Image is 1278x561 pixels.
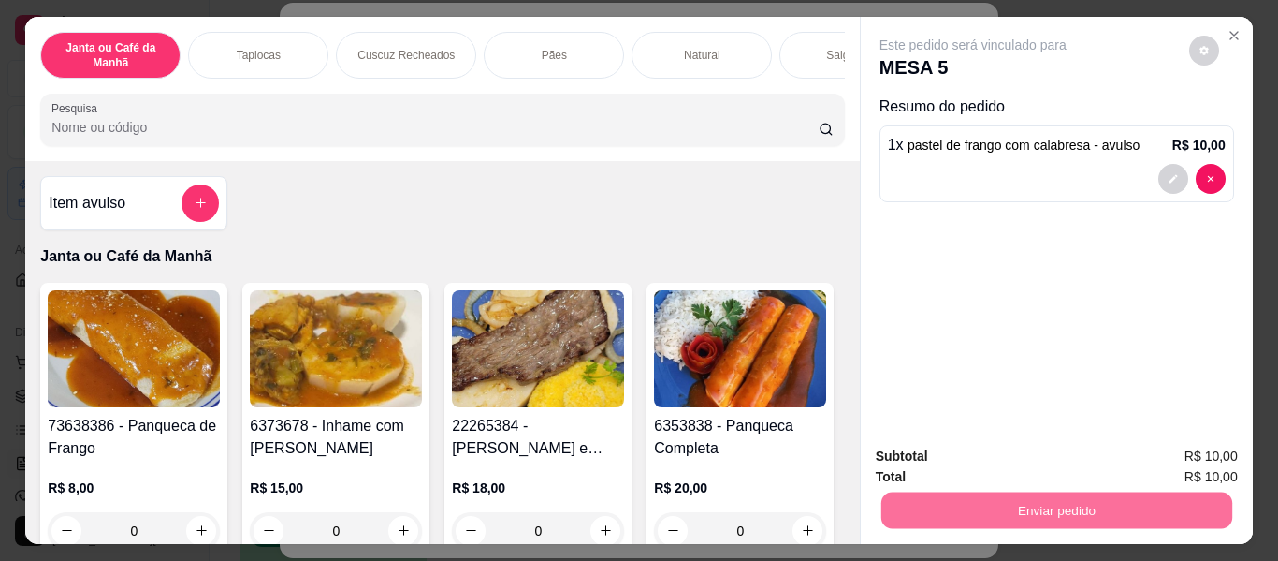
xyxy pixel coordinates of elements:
h4: 73638386 - Panqueca de Frango [48,415,220,460]
button: increase-product-quantity [388,516,418,546]
label: Pesquisa [51,100,104,116]
h4: 6353838 - Panqueca Completa [654,415,826,460]
p: R$ 10,00 [1172,136,1226,155]
button: increase-product-quantity [186,516,216,546]
button: increase-product-quantity [590,516,620,546]
p: Pães [542,48,567,63]
p: Tapiocas [237,48,281,63]
p: Natural [684,48,720,63]
button: Enviar pedido [880,493,1231,529]
h4: 6373678 - Inhame com [PERSON_NAME] [250,415,422,460]
button: decrease-product-quantity [1196,164,1226,194]
button: increase-product-quantity [792,516,822,546]
button: Close [1219,21,1249,51]
p: R$ 20,00 [654,479,826,497]
button: decrease-product-quantity [51,516,81,546]
p: Janta ou Café da Manhã [56,40,165,70]
p: Este pedido será vinculado para [879,36,1067,54]
p: Cuscuz Recheados [357,48,455,63]
button: decrease-product-quantity [456,516,486,546]
p: R$ 18,00 [452,479,624,497]
button: decrease-product-quantity [1158,164,1188,194]
span: pastel de frango com calabresa - avulso [908,138,1140,153]
img: product-image [48,290,220,407]
h4: Item avulso [49,192,125,214]
img: product-image [250,290,422,407]
p: Salgados [826,48,873,63]
h4: 22265384 - [PERSON_NAME] e Carne de Sol [452,415,624,460]
button: decrease-product-quantity [1189,36,1219,66]
p: R$ 15,00 [250,479,422,497]
button: decrease-product-quantity [658,516,688,546]
img: product-image [452,290,624,407]
p: 1 x [888,134,1140,156]
p: R$ 8,00 [48,479,220,497]
p: MESA 5 [879,54,1067,81]
input: Pesquisa [51,118,819,137]
img: product-image [654,290,826,407]
button: decrease-product-quantity [254,516,283,546]
button: add-separate-item [182,185,219,222]
p: Janta ou Café da Manhã [40,245,844,268]
p: Resumo do pedido [879,96,1234,118]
